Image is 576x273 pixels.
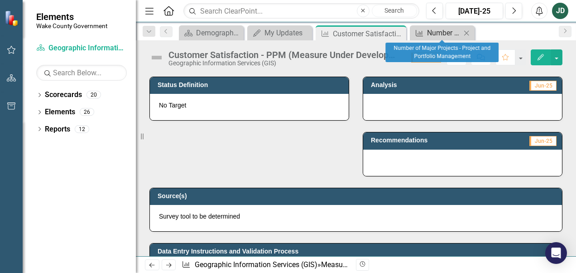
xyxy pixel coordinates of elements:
[45,90,82,100] a: Scorecards
[552,3,568,19] button: JD
[36,65,127,81] input: Search Below...
[75,125,89,133] div: 12
[264,27,310,39] div: My Updates
[159,212,553,221] p: Survey tool to be determined
[36,22,107,29] small: Wake County Government
[529,81,557,91] span: Jun-25
[196,27,241,39] div: Demographics
[372,5,417,17] button: Search
[449,6,500,17] div: [DATE]-25
[371,82,461,88] h3: Analysis
[158,193,557,200] h3: Source(s)
[183,3,419,19] input: Search ClearPoint...
[385,43,499,62] div: Number of Major Projects - Project and Portfolio Management
[371,137,496,144] h3: Recommendations
[45,107,75,117] a: Elements
[446,3,503,19] button: [DATE]-25
[159,101,340,110] p: No Target
[149,50,164,65] img: Not Defined
[384,7,404,14] span: Search
[250,27,310,39] a: My Updates
[80,108,94,116] div: 26
[36,11,107,22] span: Elements
[86,91,101,99] div: 20
[5,10,20,26] img: ClearPoint Strategy
[158,248,557,255] h3: Data Entry Instructions and Validation Process
[168,50,402,60] div: Customer Satisfaction - PPM (Measure Under Development) (Percent)
[321,260,352,269] a: Measures
[168,60,402,67] div: Geographic Information Services (GIS)
[545,242,567,264] div: Open Intercom Messenger
[529,136,557,146] span: Jun-25
[182,260,349,270] div: » »
[45,124,70,135] a: Reports
[158,82,344,88] h3: Status Definition
[427,27,461,39] div: Number of Major Projects - Project and Portfolio Management
[412,27,461,39] a: Number of Major Projects - Project and Portfolio Management
[36,43,127,54] a: Geographic Information Services (GIS)
[181,27,241,39] a: Demographics
[195,260,317,269] a: Geographic Information Services (GIS)
[333,28,404,39] div: Customer Satisfaction - PPM (Measure Under Development) (Percent)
